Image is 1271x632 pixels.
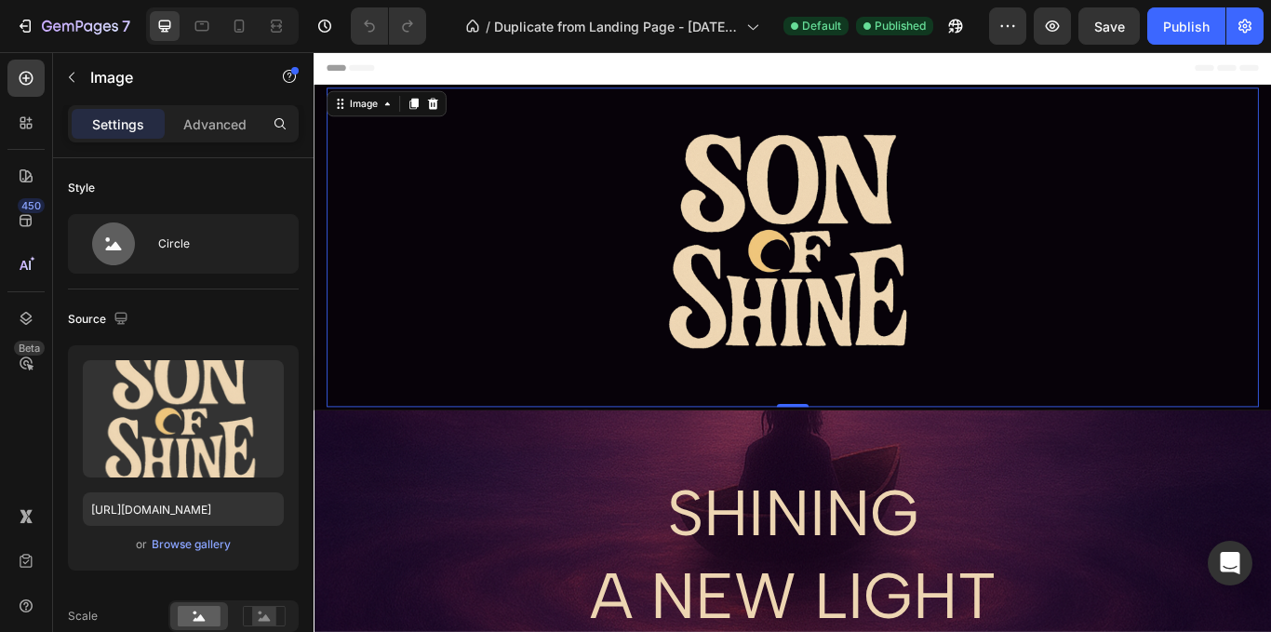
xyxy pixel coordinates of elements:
div: Undo/Redo [351,7,426,45]
p: 7 [122,15,130,37]
div: Beta [14,341,45,356]
iframe: Design area [314,52,1271,632]
span: Save [1094,19,1125,34]
div: Publish [1163,17,1210,36]
button: 7 [7,7,139,45]
input: https://example.com/image.jpg [83,492,284,526]
span: or [136,533,147,556]
span: Published [875,18,926,34]
p: Image [90,66,248,88]
div: Source [68,307,132,332]
p: Settings [92,114,144,134]
div: Circle [158,222,272,265]
img: preview-image [83,360,284,477]
div: Style [68,180,95,196]
div: Open Intercom Messenger [1208,541,1252,585]
span: / [486,17,490,36]
button: Save [1078,7,1140,45]
div: Browse gallery [152,536,231,553]
span: Default [802,18,841,34]
div: 450 [18,198,45,213]
button: Publish [1147,7,1225,45]
p: Advanced [183,114,247,134]
span: Duplicate from Landing Page - [DATE] 14:10:19 [494,17,739,36]
button: Browse gallery [151,535,232,554]
div: Scale [68,608,98,625]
